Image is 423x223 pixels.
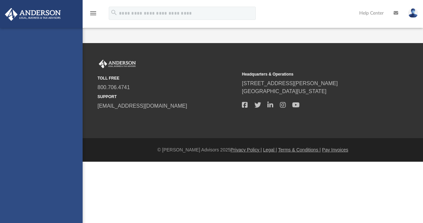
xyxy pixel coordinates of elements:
[110,9,118,16] i: search
[83,146,423,153] div: © [PERSON_NAME] Advisors 2025
[242,81,338,86] a: [STREET_ADDRESS][PERSON_NAME]
[3,8,63,21] img: Anderson Advisors Platinum Portal
[242,88,327,94] a: [GEOGRAPHIC_DATA][US_STATE]
[89,13,97,17] a: menu
[322,147,348,152] a: Pay Invoices
[263,147,277,152] a: Legal |
[97,94,237,100] small: SUPPORT
[97,60,137,68] img: Anderson Advisors Platinum Portal
[242,71,382,77] small: Headquarters & Operations
[97,75,237,81] small: TOLL FREE
[408,8,418,18] img: User Pic
[231,147,262,152] a: Privacy Policy |
[89,9,97,17] i: menu
[97,103,187,109] a: [EMAIL_ADDRESS][DOMAIN_NAME]
[97,84,130,90] a: 800.706.4741
[278,147,321,152] a: Terms & Conditions |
